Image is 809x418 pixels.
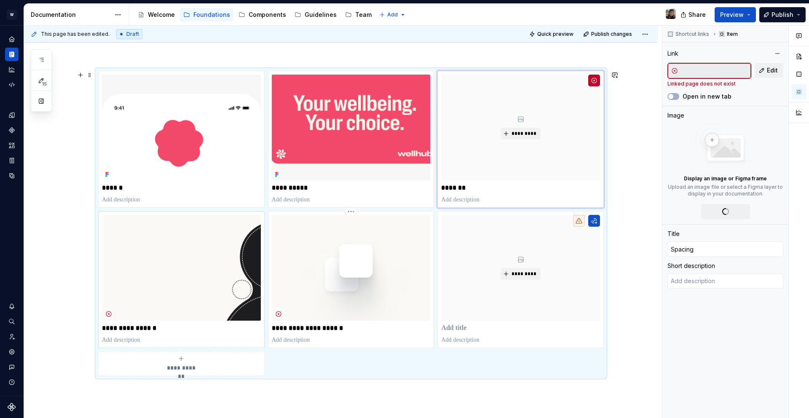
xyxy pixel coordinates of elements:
span: Quick preview [537,31,573,38]
button: Publish changes [581,28,636,40]
a: Data sources [5,169,19,182]
span: Shortcut links [675,31,709,38]
a: Analytics [5,63,19,76]
a: Guidelines [291,8,340,21]
input: Add title [667,241,783,257]
div: Link [667,49,678,58]
div: Page tree [134,6,375,23]
div: Documentation [31,11,110,19]
p: Display an image or Figma frame [684,175,767,182]
div: Guidelines [305,11,337,19]
div: Title [667,230,680,238]
div: Image [667,111,684,120]
a: Components [235,8,289,21]
a: Settings [5,345,19,359]
button: Preview [715,7,756,22]
a: Design tokens [5,108,19,122]
div: Components [249,11,286,19]
a: Assets [5,139,19,152]
span: 15 [40,80,48,87]
a: Home [5,32,19,46]
a: Code automation [5,78,19,91]
a: Invite team [5,330,19,343]
svg: Supernova Logo [8,403,16,411]
button: Search ⌘K [5,315,19,328]
p: Linked page does not exist [667,80,783,87]
p: Upload an image file or select a Figma layer to display in your documentation. [667,184,783,197]
div: Short description [667,262,715,270]
button: Publish [759,7,806,22]
span: This page has been edited. [41,31,110,38]
img: 7090d070-ac97-47d5-9aaf-553d4991a77c.png [102,215,261,321]
button: Quick preview [527,28,577,40]
button: Edit [755,63,783,78]
button: W [2,5,22,24]
span: Publish changes [591,31,632,38]
img: Larissa Matos [666,9,676,19]
a: Documentation [5,48,19,61]
span: Publish [771,11,793,19]
img: b37cd55c-9518-4305-a2f2-4003b2950069.png [102,75,261,180]
div: Team [355,11,372,19]
a: Components [5,123,19,137]
a: Team [342,8,375,21]
button: Share [676,7,711,22]
span: Share [688,11,706,19]
img: 8d6a92b6-7df2-466e-8121-b3c95e695bd5.png [272,215,431,321]
button: Notifications [5,300,19,313]
span: Preview [720,11,744,19]
a: Storybook stories [5,154,19,167]
button: Shortcut links [665,28,713,40]
a: Foundations [180,8,233,21]
span: Add [387,11,398,18]
img: 20b0be72-6041-455b-ab2c-7683182817d4.png [272,75,431,180]
div: Welcome [148,11,175,19]
a: Welcome [134,8,178,21]
span: Edit [767,66,778,75]
span: Draft [126,31,139,38]
div: Foundations [193,11,230,19]
div: W [7,10,17,20]
label: Open in new tab [683,92,731,101]
button: Add [377,9,408,21]
button: Contact support [5,360,19,374]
